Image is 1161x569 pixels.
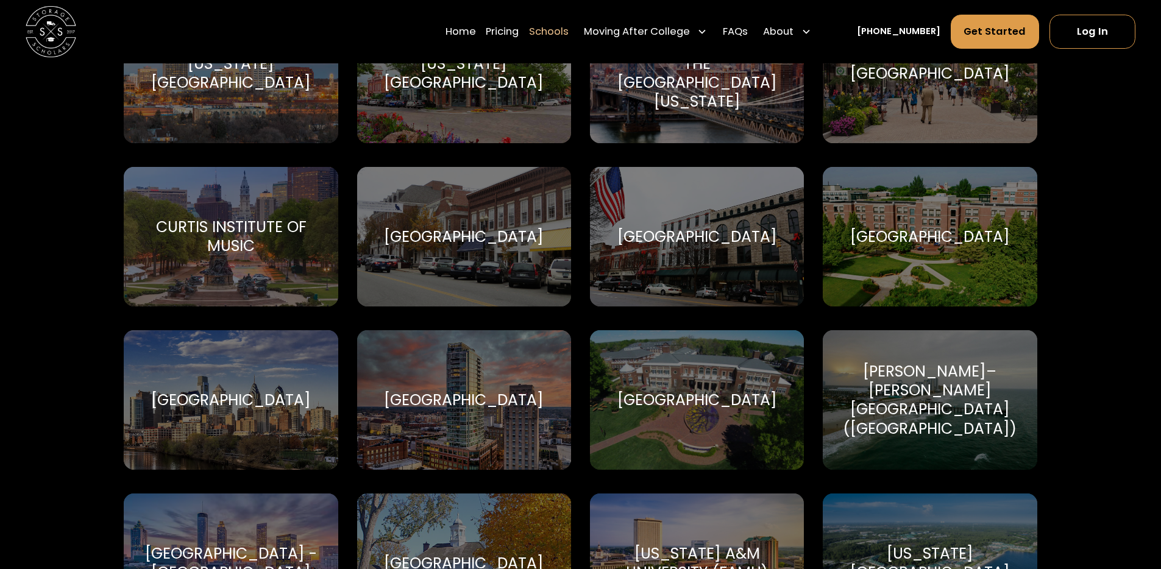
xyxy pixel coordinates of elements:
div: [GEOGRAPHIC_DATA] [151,391,311,409]
div: [GEOGRAPHIC_DATA] [617,227,777,246]
a: Go to selected school [124,167,338,306]
a: Pricing [486,14,519,49]
div: Moving After College [579,14,713,49]
div: [US_STATE][GEOGRAPHIC_DATA] [372,54,556,92]
a: Get Started [951,15,1040,49]
a: Go to selected school [124,4,338,143]
div: [GEOGRAPHIC_DATA] [384,227,544,246]
a: Go to selected school [590,330,804,470]
a: FAQs [723,14,748,49]
a: Home [446,14,476,49]
div: [GEOGRAPHIC_DATA] [384,391,544,409]
a: Go to selected school [124,330,338,470]
div: [PERSON_NAME]–[PERSON_NAME][GEOGRAPHIC_DATA] ([GEOGRAPHIC_DATA]) [838,362,1021,438]
div: [US_STATE][GEOGRAPHIC_DATA] [139,54,322,92]
a: Go to selected school [590,4,804,143]
a: Go to selected school [357,167,571,306]
div: [GEOGRAPHIC_DATA] [850,64,1010,83]
a: Go to selected school [357,4,571,143]
div: About [758,14,817,49]
div: [GEOGRAPHIC_DATA] [850,227,1010,246]
img: Storage Scholars main logo [26,6,76,57]
a: Go to selected school [823,4,1037,143]
a: Schools [529,14,569,49]
a: Go to selected school [823,330,1037,470]
a: Go to selected school [357,330,571,470]
a: Log In [1049,15,1135,49]
a: Go to selected school [823,167,1037,306]
div: About [763,24,794,40]
div: Curtis Institute of Music [139,217,322,255]
a: Go to selected school [590,167,804,306]
a: [PHONE_NUMBER] [857,25,940,38]
div: [GEOGRAPHIC_DATA] in the [GEOGRAPHIC_DATA][US_STATE] [605,35,789,111]
div: [GEOGRAPHIC_DATA] [617,391,777,409]
div: Moving After College [584,24,690,40]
